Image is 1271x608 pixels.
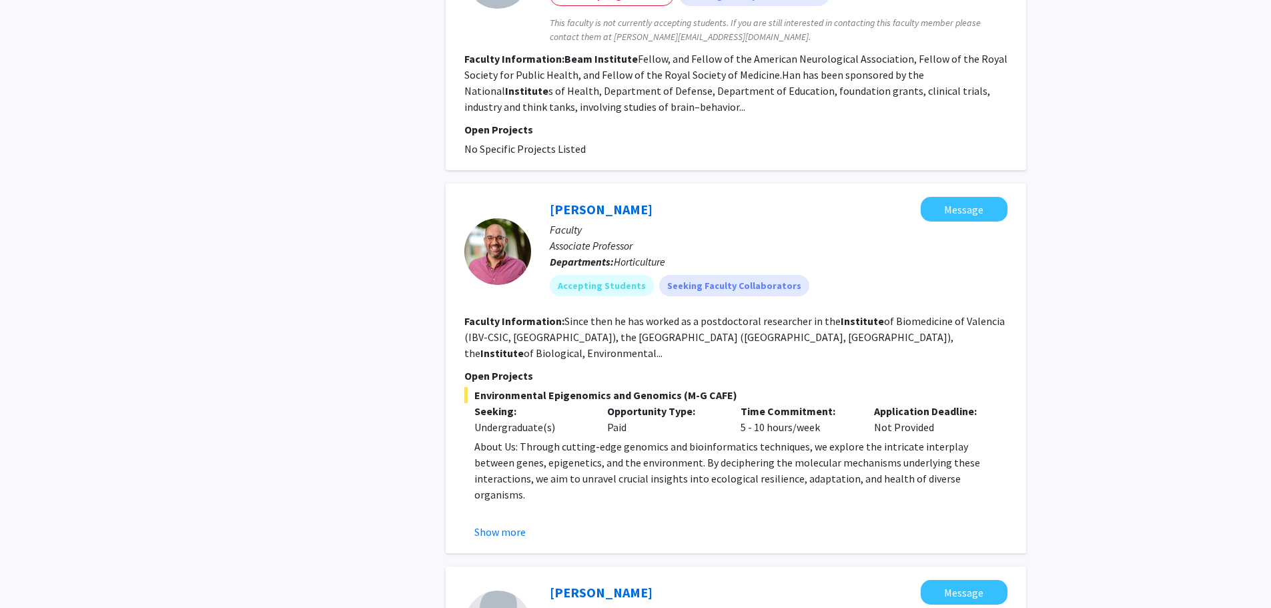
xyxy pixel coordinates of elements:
p: Open Projects [464,121,1007,137]
div: Paid [597,403,731,435]
p: Time Commitment: [741,403,854,419]
b: Beam [564,52,592,65]
b: Faculty Information: [464,52,564,65]
button: Message Donald Helme [921,580,1007,605]
a: [PERSON_NAME] [550,201,653,218]
span: This faculty is not currently accepting students. If you are still interested in contacting this ... [550,16,1007,44]
p: Seeking: [474,403,588,419]
b: Institute [480,346,524,360]
p: Associate Professor [550,238,1007,254]
p: Application Deadline: [874,403,987,419]
span: No Specific Projects Listed [464,142,586,156]
div: Undergraduate(s) [474,419,588,435]
p: About Us: Through cutting-edge genomics and bioinformatics techniques, we explore the intricate i... [474,438,1007,503]
button: Message Carlos Rodriguez Lopez [921,197,1007,222]
mat-chip: Accepting Students [550,275,654,296]
div: 5 - 10 hours/week [731,403,864,435]
fg-read-more: Fellow, and Fellow of the American Neurological Association, Fellow of the Royal Society for Publ... [464,52,1007,113]
b: Faculty Information: [464,314,564,328]
p: Open Projects [464,368,1007,384]
a: [PERSON_NAME] [550,584,653,601]
p: Opportunity Type: [607,403,721,419]
b: Institute [505,84,548,97]
b: Institute [594,52,638,65]
p: Faculty [550,222,1007,238]
button: Show more [474,524,526,540]
div: Not Provided [864,403,997,435]
fg-read-more: Since then he has worked as a postdoctoral researcher in the of Biomedicine of Valencia (IBV-CSIC... [464,314,1005,360]
span: Environmental Epigenomics and Genomics (M-G CAFE) [464,387,1007,403]
b: Departments: [550,255,614,268]
mat-chip: Seeking Faculty Collaborators [659,275,809,296]
span: Horticulture [614,255,665,268]
iframe: Chat [10,548,57,598]
b: Institute [841,314,884,328]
